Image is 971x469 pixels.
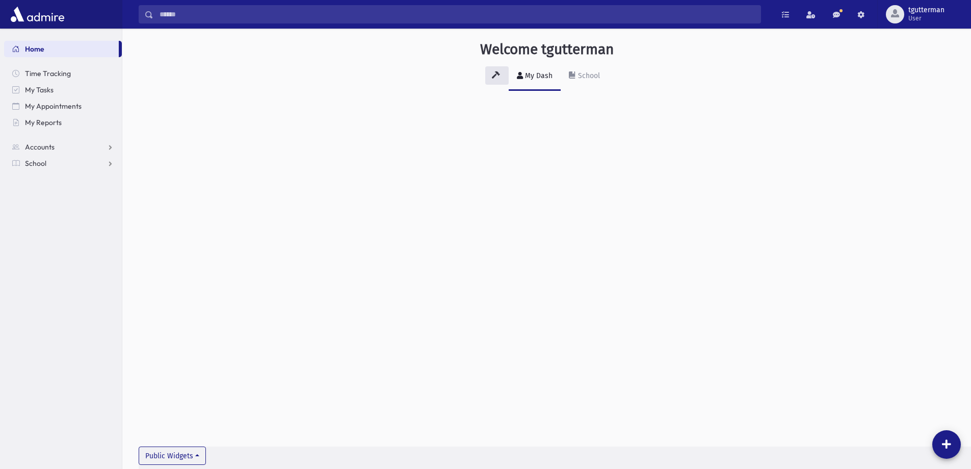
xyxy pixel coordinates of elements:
[576,71,600,80] div: School
[4,139,122,155] a: Accounts
[561,62,608,91] a: School
[25,142,55,152] span: Accounts
[25,44,44,54] span: Home
[25,102,82,111] span: My Appointments
[4,114,122,131] a: My Reports
[4,98,122,114] a: My Appointments
[4,41,119,57] a: Home
[8,4,67,24] img: AdmirePro
[523,71,553,80] div: My Dash
[4,65,122,82] a: Time Tracking
[25,159,46,168] span: School
[908,6,944,14] span: tgutterman
[4,82,122,98] a: My Tasks
[4,155,122,171] a: School
[139,447,206,465] button: Public Widgets
[480,41,614,58] h3: Welcome tgutterman
[153,5,760,23] input: Search
[25,118,62,127] span: My Reports
[25,69,71,78] span: Time Tracking
[509,62,561,91] a: My Dash
[908,14,944,22] span: User
[25,85,54,94] span: My Tasks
